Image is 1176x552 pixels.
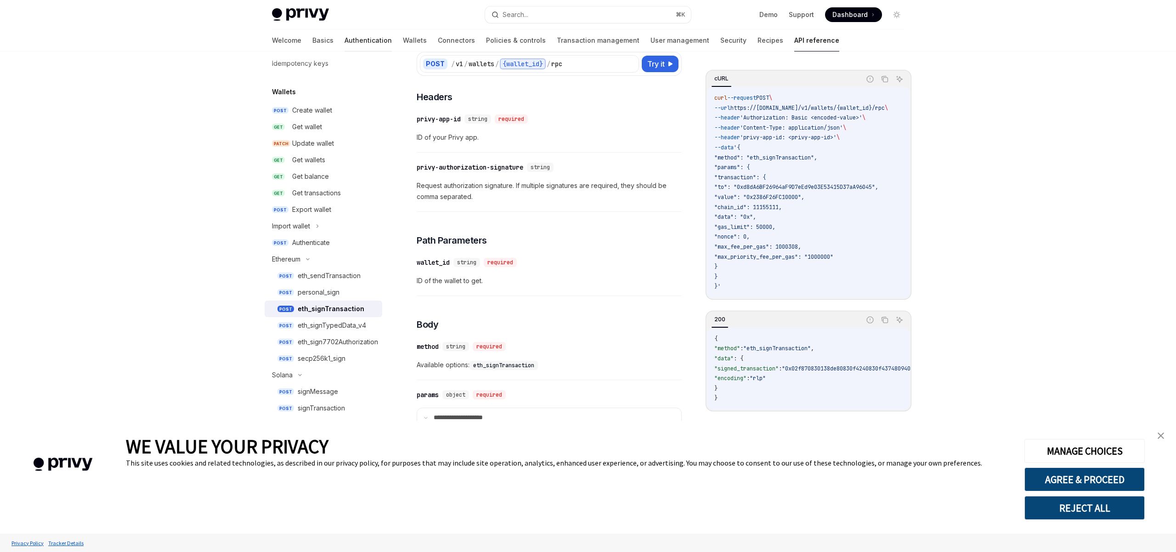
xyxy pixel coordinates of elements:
[417,390,439,399] div: params
[676,11,685,18] span: ⌘ K
[265,350,382,367] a: POSTsecp256k1_sign
[277,339,294,346] span: POST
[14,444,112,484] img: company logo
[265,135,382,152] a: PATCHUpdate wallet
[862,114,865,121] span: \
[714,375,746,382] span: "encoding"
[298,353,345,364] div: secp256k1_sign
[837,134,840,141] span: \
[893,314,905,326] button: Ask AI
[265,152,382,168] a: GETGet wallets
[265,267,382,284] a: POSTeth_sendTransaction
[495,59,499,68] div: /
[298,403,345,414] div: signTransaction
[265,168,382,185] a: GETGet balance
[714,345,740,352] span: "method"
[417,180,682,202] span: Request authorization signature. If multiple signatures are required, they should be comma separa...
[879,73,891,85] button: Copy the contents from the code block
[727,94,756,102] span: --request
[714,114,740,121] span: --header
[1024,467,1145,491] button: AGREE & PROCEED
[756,94,769,102] span: POST
[740,134,837,141] span: 'privy-app-id: <privy-app-id>'
[712,73,731,84] div: cURL
[272,157,285,164] span: GET
[714,394,718,402] span: }
[438,29,475,51] a: Connectors
[265,400,382,416] a: POSTsignTransaction
[265,102,382,119] a: POSTCreate wallet
[277,289,294,296] span: POST
[265,301,382,317] a: POSTeth_signTransaction
[714,144,734,151] span: --data
[272,8,329,21] img: light logo
[265,201,382,218] a: POSTExport wallet
[714,385,718,392] span: }
[417,114,461,124] div: privy-app-id
[298,336,378,347] div: eth_sign7702Authorization
[417,234,487,247] span: Path Parameters
[714,283,721,290] span: }'
[714,104,730,112] span: --url
[714,183,878,191] span: "to": "0xd8dA6BF26964aF9D7eEd9e03E53415D37aA96045",
[714,273,718,280] span: }
[272,190,285,197] span: GET
[277,405,294,412] span: POST
[714,204,782,211] span: "chain_id": 11155111,
[272,370,293,381] div: Solana
[893,73,905,85] button: Ask AI
[446,391,465,398] span: object
[417,91,452,103] span: Headers
[714,174,766,181] span: "transaction": {
[292,138,334,149] div: Update wallet
[126,458,1011,467] div: This site uses cookies and related technologies, as described in our privacy policy, for purposes...
[265,119,382,135] a: GETGet wallet
[484,258,517,267] div: required
[730,104,885,112] span: https://[DOMAIN_NAME]/v1/wallets/{wallet_id}/rpc
[1152,427,1170,445] a: close banner
[272,173,285,180] span: GET
[473,390,506,399] div: required
[495,114,528,124] div: required
[500,58,546,69] div: {wallet_id}
[746,375,750,382] span: :
[272,29,301,51] a: Welcome
[714,193,804,201] span: "value": "0x2386F26FC10000",
[551,59,562,68] div: rpc
[864,73,876,85] button: Report incorrect code
[769,94,772,102] span: \
[740,124,843,131] span: 'Content-Type: application/json'
[557,29,639,51] a: Transaction management
[714,134,740,141] span: --header
[403,29,427,51] a: Wallets
[446,343,465,350] span: string
[292,121,322,132] div: Get wallet
[292,188,341,199] div: Get transactions
[714,164,750,171] span: "params": {
[740,114,862,121] span: 'Authorization: Basic <encoded-value>'
[457,259,476,266] span: string
[650,29,709,51] a: User management
[9,535,46,551] a: Privacy Policy
[485,6,691,23] button: Search...⌘K
[126,434,328,458] span: WE VALUE YOUR PRIVACY
[734,355,743,362] span: : {
[714,154,817,161] span: "method": "eth_signTransaction",
[750,375,766,382] span: "rlp"
[312,29,334,51] a: Basics
[469,59,494,68] div: wallets
[277,306,294,313] span: POST
[714,335,718,342] span: {
[292,171,329,182] div: Get balance
[759,10,778,19] a: Demo
[292,237,330,248] div: Authenticate
[647,58,665,69] span: Try it
[417,132,682,143] span: ID of your Privy app.
[272,107,288,114] span: POST
[277,355,294,362] span: POST
[46,535,86,551] a: Tracker Details
[486,29,546,51] a: Policies & controls
[277,273,294,279] span: POST
[714,223,775,231] span: "gas_limit": 50000,
[743,345,811,352] span: "eth_signTransaction"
